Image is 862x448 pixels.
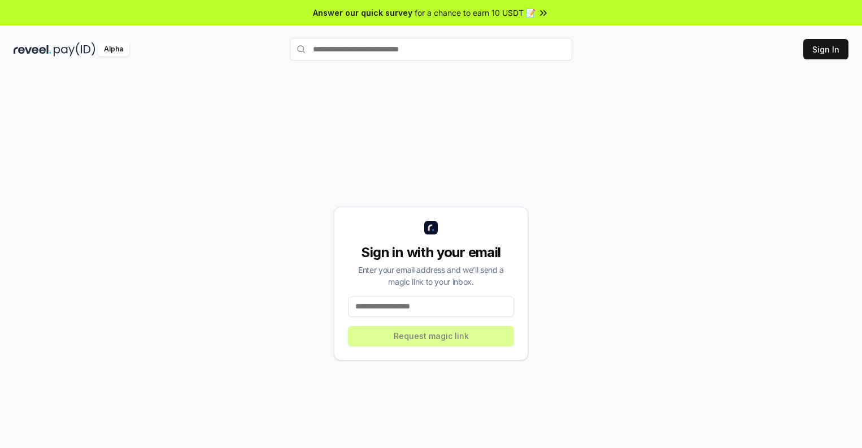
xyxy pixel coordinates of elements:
[348,243,514,262] div: Sign in with your email
[54,42,95,56] img: pay_id
[803,39,848,59] button: Sign In
[313,7,412,19] span: Answer our quick survey
[415,7,536,19] span: for a chance to earn 10 USDT 📝
[98,42,129,56] div: Alpha
[424,221,438,234] img: logo_small
[348,264,514,288] div: Enter your email address and we’ll send a magic link to your inbox.
[14,42,51,56] img: reveel_dark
